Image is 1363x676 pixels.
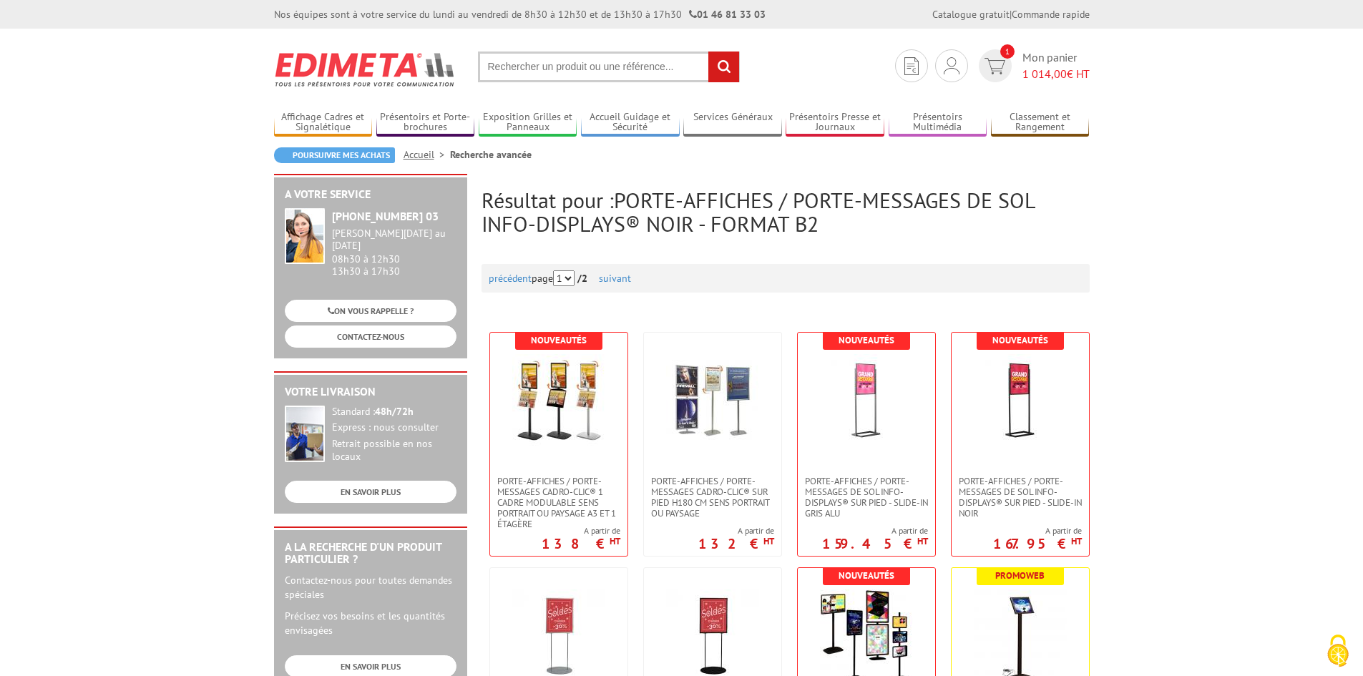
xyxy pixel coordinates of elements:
div: page [489,264,1083,293]
a: Présentoirs Multimédia [889,111,987,134]
a: devis rapide 1 Mon panier 1 014,00€ HT [975,49,1090,82]
span: 1 014,00 [1022,67,1067,81]
strong: 01 46 81 33 03 [689,8,766,21]
a: Présentoirs et Porte-brochures [376,111,475,134]
span: A partir de [993,525,1082,537]
div: 08h30 à 12h30 13h30 à 17h30 [332,227,456,277]
img: devis rapide [944,57,959,74]
a: Porte-affiches / Porte-messages Cadro-Clic® sur pied H180 cm sens portrait ou paysage [644,476,781,519]
a: Présentoirs Presse et Journaux [786,111,884,134]
strong: [PHONE_NUMBER] 03 [332,209,439,223]
span: Mon panier [1022,49,1090,82]
a: Porte-affiches / Porte-messages de sol Info-Displays® sur pied - Slide-in Gris Alu [798,476,935,519]
span: A partir de [542,525,620,537]
p: 138 € [542,539,620,548]
span: Porte-affiches / Porte-messages Cadro-Clic® 1 cadre modulable sens portrait ou paysage A3 et 1 ét... [497,476,620,529]
a: Accueil [404,148,450,161]
span: € HT [1022,66,1090,82]
input: rechercher [708,52,739,82]
div: [PERSON_NAME][DATE] au [DATE] [332,227,456,252]
sup: HT [917,535,928,547]
p: 159.45 € [822,539,928,548]
a: suivant [599,272,631,285]
p: 167.95 € [993,539,1082,548]
span: Porte-affiches / Porte-messages de sol Info-Displays® sur pied - Slide-in Gris Alu [805,476,928,519]
b: Nouveautés [839,334,894,346]
input: Rechercher un produit ou une référence... [478,52,740,82]
img: devis rapide [904,57,919,75]
a: Services Généraux [683,111,782,134]
a: Commande rapide [1012,8,1090,21]
a: Catalogue gratuit [932,8,1010,21]
a: ON VOUS RAPPELLE ? [285,300,456,322]
a: Affichage Cadres et Signalétique [274,111,373,134]
span: 2 [582,272,587,285]
h2: A la recherche d'un produit particulier ? [285,541,456,566]
img: Porte-affiches / Porte-messages de sol Info-Displays® sur pied - Slide-in Noir [974,354,1067,447]
b: Promoweb [995,569,1045,582]
img: widget-livraison.jpg [285,406,325,462]
img: Porte-affiches / Porte-messages de sol Info-Displays® sur pied - Slide-in Gris Alu [820,354,913,447]
b: Nouveautés [531,334,587,346]
strong: 48h/72h [375,405,414,418]
sup: HT [763,535,774,547]
b: Nouveautés [992,334,1048,346]
img: Porte-affiches / Porte-messages Cadro-Clic® 1 cadre modulable sens portrait ou paysage A3 et 1 ét... [512,354,605,447]
a: Porte-affiches / Porte-messages Cadro-Clic® 1 cadre modulable sens portrait ou paysage A3 et 1 ét... [490,476,627,529]
div: Retrait possible en nos locaux [332,438,456,464]
sup: HT [1071,535,1082,547]
button: Cookies (fenêtre modale) [1313,627,1363,676]
span: 1 [1000,44,1015,59]
a: EN SAVOIR PLUS [285,481,456,503]
span: Porte-affiches / Porte-messages de sol Info-Displays® sur pied - Slide-in Noir [959,476,1082,519]
a: Exposition Grilles et Panneaux [479,111,577,134]
a: Classement et Rangement [991,111,1090,134]
sup: HT [610,535,620,547]
span: PORTE-AFFICHES / PORTE-MESSAGES DE SOL INFO-DISPLAYS® NOIR - FORMAT B2 [482,186,1035,237]
div: Standard : [332,406,456,418]
p: Contactez-nous pour toutes demandes spéciales [285,573,456,602]
span: Porte-affiches / Porte-messages Cadro-Clic® sur pied H180 cm sens portrait ou paysage [651,476,774,519]
span: A partir de [822,525,928,537]
div: Nos équipes sont à votre service du lundi au vendredi de 8h30 à 12h30 et de 13h30 à 17h30 [274,7,766,21]
a: Accueil Guidage et Sécurité [581,111,680,134]
a: Poursuivre mes achats [274,147,395,163]
img: Porte-affiches / Porte-messages Cadro-Clic® sur pied H180 cm sens portrait ou paysage [666,354,759,447]
img: Cookies (fenêtre modale) [1320,633,1356,669]
a: CONTACTEZ-NOUS [285,325,456,348]
span: A partir de [698,525,774,537]
p: 132 € [698,539,774,548]
a: précédent [489,272,532,285]
a: Porte-affiches / Porte-messages de sol Info-Displays® sur pied - Slide-in Noir [952,476,1089,519]
h2: Résultat pour : [482,188,1090,235]
img: Edimeta [274,43,456,96]
img: devis rapide [985,58,1005,74]
b: Nouveautés [839,569,894,582]
li: Recherche avancée [450,147,532,162]
p: Précisez vos besoins et les quantités envisagées [285,609,456,637]
h2: A votre service [285,188,456,201]
strong: / [577,272,596,285]
div: Express : nous consulter [332,421,456,434]
img: widget-service.jpg [285,208,325,264]
h2: Votre livraison [285,386,456,398]
div: | [932,7,1090,21]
